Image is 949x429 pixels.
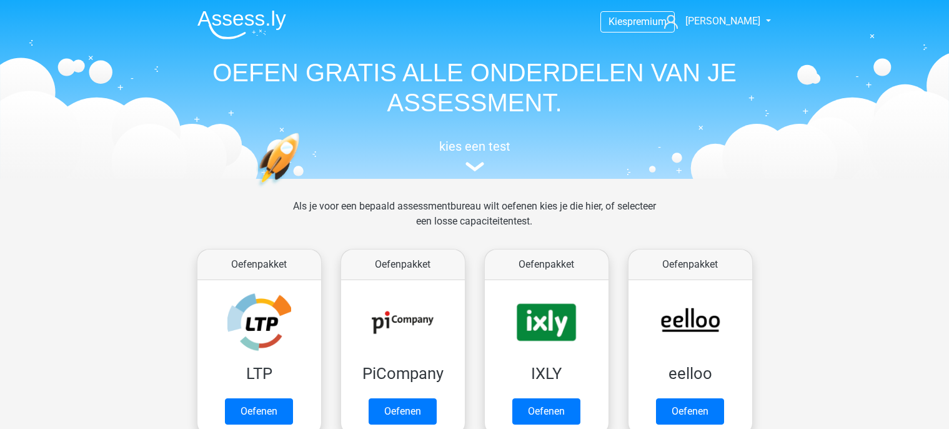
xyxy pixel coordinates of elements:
span: Kies [609,16,627,28]
div: Als je voor een bepaald assessmentbureau wilt oefenen kies je die hier, of selecteer een losse ca... [283,199,666,244]
a: Oefenen [512,398,580,425]
img: Assessly [197,10,286,39]
span: [PERSON_NAME] [685,15,760,27]
a: Oefenen [225,398,293,425]
a: Oefenen [369,398,437,425]
a: Kiespremium [601,13,674,30]
h1: OEFEN GRATIS ALLE ONDERDELEN VAN JE ASSESSMENT. [187,58,762,118]
img: assessment [465,162,484,171]
span: premium [627,16,667,28]
h5: kies een test [187,139,762,154]
img: oefenen [256,133,348,246]
a: [PERSON_NAME] [659,14,762,29]
a: Oefenen [656,398,724,425]
a: kies een test [187,139,762,172]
